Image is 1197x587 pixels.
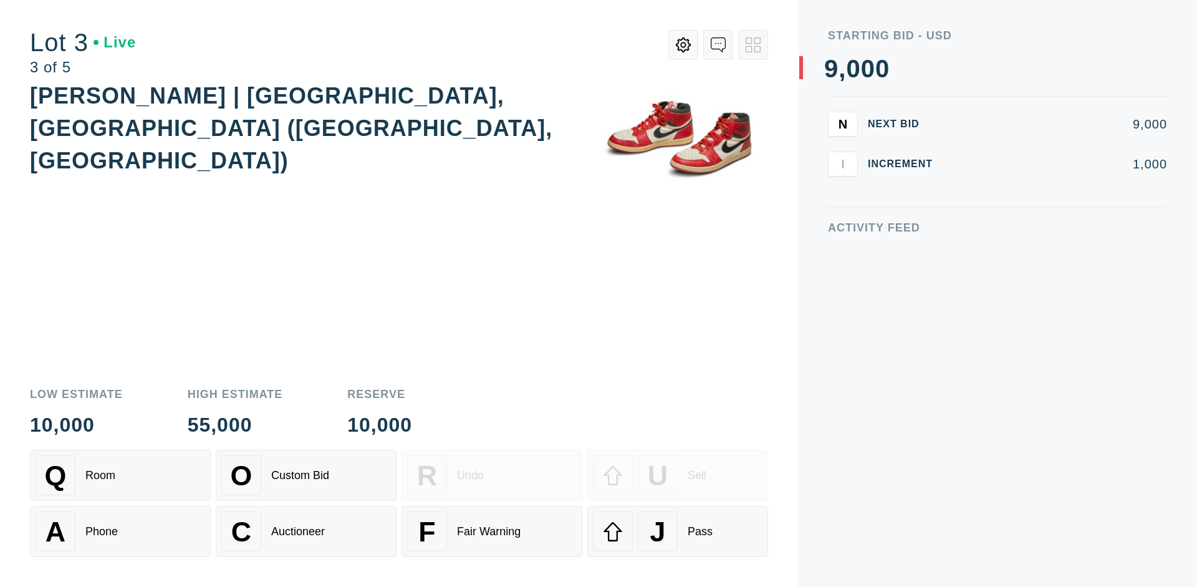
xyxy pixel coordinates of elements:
[868,159,943,169] div: Increment
[587,506,768,557] button: JPass
[45,460,67,492] span: Q
[30,30,136,55] div: Lot 3
[46,516,65,548] span: A
[839,56,846,306] div: ,
[347,389,412,400] div: Reserve
[953,158,1167,170] div: 1,000
[216,450,397,501] button: OCustom Bid
[401,450,582,501] button: RUndo
[824,56,839,81] div: 9
[188,389,283,400] div: High Estimate
[94,35,136,50] div: Live
[30,389,123,400] div: Low Estimate
[231,516,251,548] span: C
[648,460,668,492] span: U
[231,460,252,492] span: O
[839,117,847,131] span: N
[841,157,845,171] span: I
[587,450,768,501] button: USell
[457,525,521,538] div: Fair Warning
[650,516,665,548] span: J
[30,83,552,173] div: [PERSON_NAME] | [GEOGRAPHIC_DATA], [GEOGRAPHIC_DATA] ([GEOGRAPHIC_DATA], [GEOGRAPHIC_DATA])
[688,525,713,538] div: Pass
[216,506,397,557] button: CAuctioneer
[347,415,412,435] div: 10,000
[30,506,211,557] button: APhone
[828,112,858,137] button: N
[30,60,136,75] div: 3 of 5
[861,56,875,81] div: 0
[846,56,860,81] div: 0
[457,469,484,482] div: Undo
[271,469,329,482] div: Custom Bid
[30,415,123,435] div: 10,000
[417,460,437,492] span: R
[188,415,283,435] div: 55,000
[828,222,1167,233] div: Activity Feed
[30,450,211,501] button: QRoom
[953,118,1167,130] div: 9,000
[868,119,943,129] div: Next Bid
[875,56,890,81] div: 0
[271,525,325,538] div: Auctioneer
[401,506,582,557] button: FFair Warning
[828,152,858,177] button: I
[85,525,118,538] div: Phone
[85,469,115,482] div: Room
[688,469,706,482] div: Sell
[828,30,1167,41] div: Starting Bid - USD
[418,516,435,548] span: F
